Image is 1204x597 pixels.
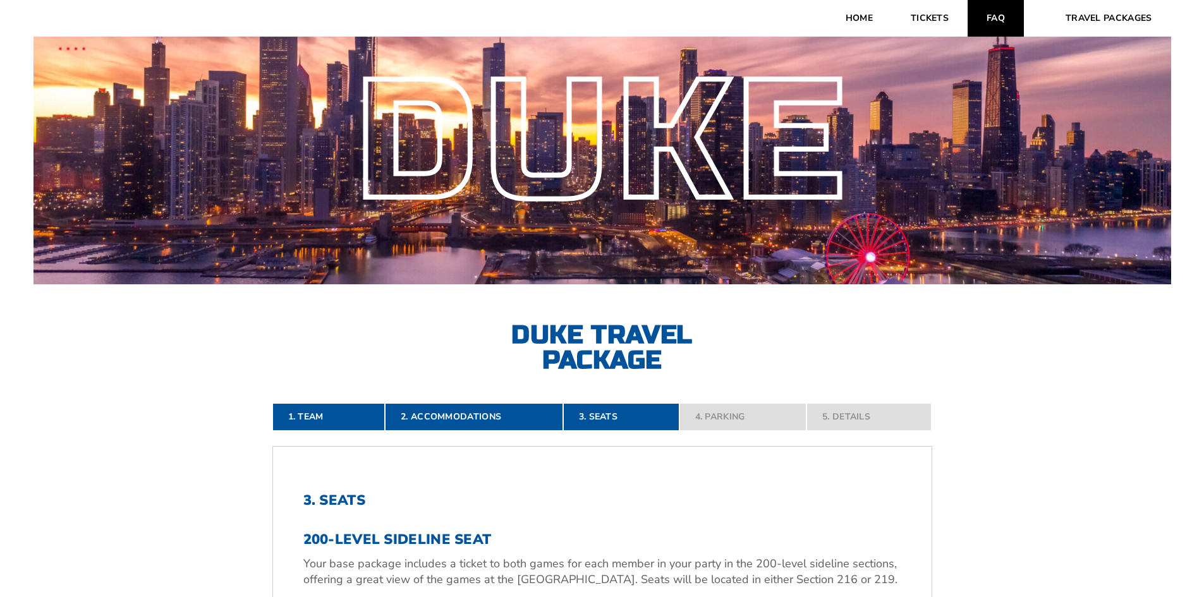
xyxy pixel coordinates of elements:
[303,556,901,588] p: Your base package includes a ticket to both games for each member in your party in the 200-level ...
[33,75,1171,210] div: Duke
[463,322,741,373] h2: Duke Travel Package
[272,403,386,431] a: 1. Team
[385,403,563,431] a: 2. Accommodations
[303,531,901,548] h3: 200-Level Sideline Seat
[38,13,106,81] img: CBS Sports Thanksgiving Classic
[303,492,901,509] h2: 3. Seats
